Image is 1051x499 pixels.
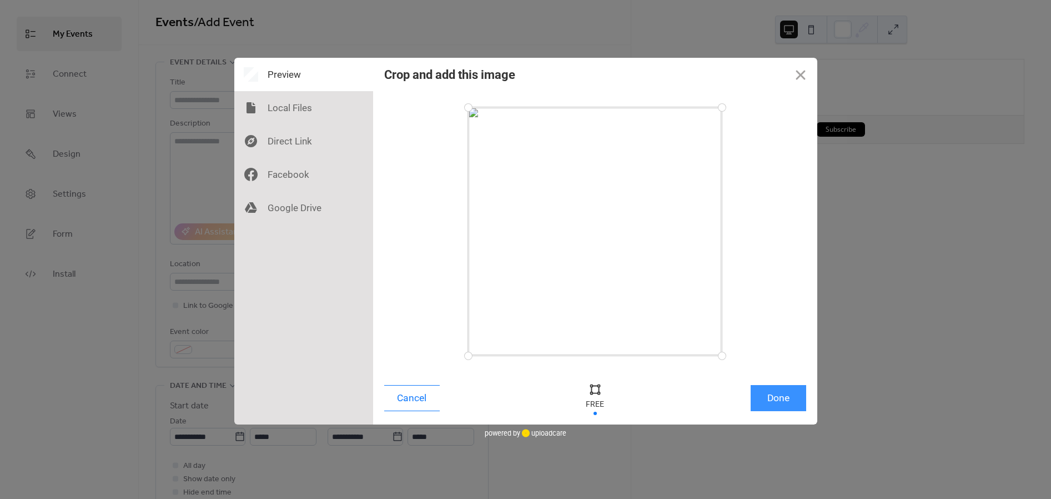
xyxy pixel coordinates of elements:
div: Crop and add this image [384,68,515,82]
a: uploadcare [520,429,566,437]
div: Google Drive [234,191,373,224]
button: Cancel [384,385,440,411]
div: powered by [485,425,566,441]
button: Close [784,58,817,91]
div: Local Files [234,91,373,124]
div: Direct Link [234,124,373,158]
button: Done [751,385,806,411]
div: Facebook [234,158,373,191]
div: Preview [234,58,373,91]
